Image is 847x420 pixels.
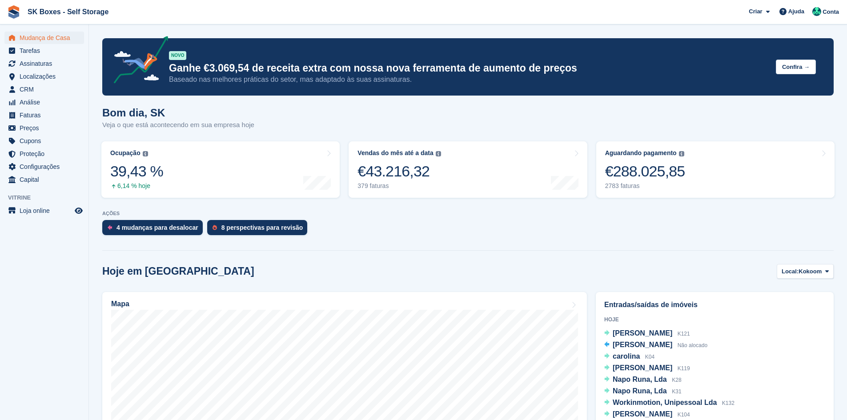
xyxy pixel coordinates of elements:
p: Veja o que está acontecendo em sua empresa hoje [102,120,254,130]
img: stora-icon-8386f47178a22dfd0bd8f6a31ec36ba5ce8667c1dd55bd0f319d3a0aa187defe.svg [7,5,20,19]
span: Preços [20,122,73,134]
span: Criar [749,7,762,16]
span: K28 [672,377,681,383]
a: SK Boxes - Self Storage [24,4,112,19]
button: Local: Kokoom [777,264,834,279]
span: Tarefas [20,44,73,57]
img: prospect-51fa495bee0391a8d652442698ab0144808aea92771e9ea1ae160a38d050c398.svg [213,225,217,230]
span: Workinmotion, Unipessoal Lda [613,399,717,406]
span: Local: [782,267,799,276]
span: Assinaturas [20,57,73,70]
div: €288.025,85 [605,162,685,180]
div: 6,14 % hoje [110,182,163,190]
img: move_outs_to_deallocate_icon-f764333ba52eb49d3ac5e1228854f67142a1ed5810a6f6cc68b1a99e826820c5.svg [108,225,112,230]
a: menu [4,160,84,173]
img: price-adjustments-announcement-icon-8257ccfd72463d97f412b2fc003d46551f7dbcb40ab6d574587a9cd5c0d94... [106,36,169,87]
h2: Hoje em [GEOGRAPHIC_DATA] [102,265,254,277]
h2: Entradas/saídas de imóveis [604,300,825,310]
a: Workinmotion, Unipessoal Lda K132 [604,397,735,409]
div: Ocupação [110,149,140,157]
span: Loja online [20,204,73,217]
a: menu [4,148,84,160]
div: NOVO [169,51,186,60]
span: K119 [678,365,690,372]
a: 8 perspectivas para revisão [207,220,312,240]
span: K04 [645,354,654,360]
span: Ajuda [788,7,804,16]
img: icon-info-grey-7440780725fd019a000dd9b08b2336e03edf1995a4989e88bcd33f0948082b44.svg [436,151,441,156]
a: Vendas do mês até a data €43.216,32 379 faturas [349,141,587,198]
img: icon-info-grey-7440780725fd019a000dd9b08b2336e03edf1995a4989e88bcd33f0948082b44.svg [143,151,148,156]
span: K132 [722,400,735,406]
span: Kokoom [799,267,822,276]
a: Napo Runa, Lda K31 [604,386,682,397]
a: menu [4,70,84,83]
a: menu [4,135,84,147]
a: menu [4,204,84,217]
p: Baseado nas melhores práticas do setor, mas adaptado às suas assinaturas. [169,75,769,84]
p: AÇÕES [102,211,834,216]
span: CRM [20,83,73,96]
button: Confira → [776,60,816,74]
span: carolina [613,352,640,360]
span: Napo Runa, Lda [613,376,667,383]
a: [PERSON_NAME] Não alocado [604,340,707,351]
a: Napo Runa, Lda K28 [604,374,682,386]
span: Napo Runa, Lda [613,387,667,395]
a: menu [4,173,84,186]
span: Proteção [20,148,73,160]
a: [PERSON_NAME] K121 [604,328,690,340]
span: K121 [678,331,690,337]
div: 2783 faturas [605,182,685,190]
img: icon-info-grey-7440780725fd019a000dd9b08b2336e03edf1995a4989e88bcd33f0948082b44.svg [679,151,684,156]
div: €43.216,32 [357,162,441,180]
a: menu [4,83,84,96]
span: Vitrine [8,193,88,202]
h2: Mapa [111,300,129,308]
span: Mudança de Casa [20,32,73,44]
p: Ganhe €3.069,54 de receita extra com nossa nova ferramenta de aumento de preços [169,62,769,75]
span: K104 [678,412,690,418]
a: 4 mudanças para desalocar [102,220,207,240]
a: menu [4,32,84,44]
a: menu [4,57,84,70]
span: Localizações [20,70,73,83]
a: Aguardando pagamento €288.025,85 2783 faturas [596,141,835,198]
div: 4 mudanças para desalocar [116,224,198,231]
a: [PERSON_NAME] K119 [604,363,690,374]
span: Cupons [20,135,73,147]
span: Não alocado [678,342,707,348]
div: 379 faturas [357,182,441,190]
span: Faturas [20,109,73,121]
a: Ocupação 39,43 % 6,14 % hoje [101,141,340,198]
div: 39,43 % [110,162,163,180]
div: Hoje [604,316,825,324]
span: K31 [672,388,681,395]
span: [PERSON_NAME] [613,410,672,418]
div: 8 perspectivas para revisão [221,224,303,231]
div: Vendas do mês até a data [357,149,433,157]
span: [PERSON_NAME] [613,329,672,337]
span: Capital [20,173,73,186]
a: menu [4,109,84,121]
span: [PERSON_NAME] [613,364,672,372]
a: Loja de pré-visualização [73,205,84,216]
span: Configurações [20,160,73,173]
img: SK Boxes - Comercial [812,7,821,16]
span: Análise [20,96,73,108]
h1: Bom dia, SK [102,107,254,119]
a: menu [4,122,84,134]
span: [PERSON_NAME] [613,341,672,348]
a: menu [4,96,84,108]
span: Conta [823,8,839,16]
a: carolina K04 [604,351,654,363]
a: menu [4,44,84,57]
div: Aguardando pagamento [605,149,677,157]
